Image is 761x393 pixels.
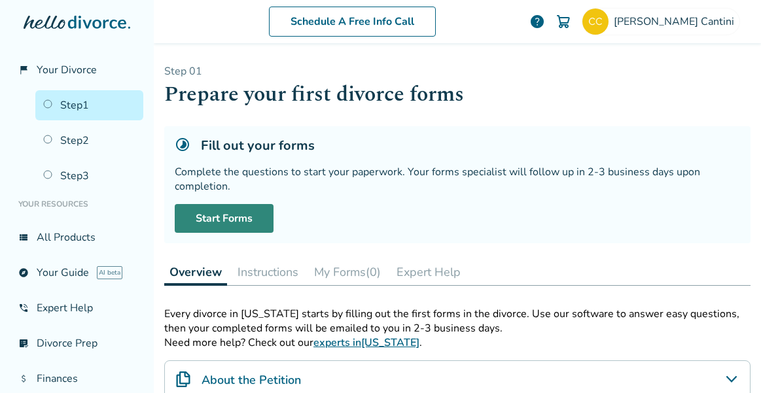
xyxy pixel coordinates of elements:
[18,65,29,75] span: flag_2
[10,293,143,323] a: phone_in_talkExpert Help
[202,371,301,388] h4: About the Petition
[696,330,761,393] iframe: Chat Widget
[10,55,143,85] a: flag_2Your Divorce
[232,259,304,285] button: Instructions
[35,90,143,120] a: Step1
[556,14,571,29] img: Cart
[175,204,274,233] a: Start Forms
[10,258,143,288] a: exploreYour GuideAI beta
[35,161,143,191] a: Step3
[18,373,29,384] span: attach_money
[97,266,122,279] span: AI beta
[18,232,29,243] span: view_list
[269,7,436,37] a: Schedule A Free Info Call
[614,14,739,29] span: [PERSON_NAME] Cantini
[529,14,545,29] a: help
[35,126,143,156] a: Step2
[18,267,29,278] span: explore
[37,63,97,77] span: Your Divorce
[164,335,751,350] p: Need more help? Check out our .
[201,137,315,154] h5: Fill out your forms
[18,338,29,349] span: list_alt_check
[175,371,191,387] img: About the Petition
[175,165,740,194] div: Complete the questions to start your paperwork. Your forms specialist will follow up in 2-3 busin...
[164,78,751,111] h1: Prepare your first divorce forms
[10,328,143,358] a: list_alt_checkDivorce Prep
[18,303,29,313] span: phone_in_talk
[582,9,609,35] img: cantinicheryl@gmail.com
[10,191,143,217] li: Your Resources
[313,335,419,350] a: experts in[US_STATE]
[10,222,143,252] a: view_listAll Products
[309,259,386,285] button: My Forms(0)
[164,64,751,78] p: Step 0 1
[164,259,227,286] button: Overview
[391,259,466,285] button: Expert Help
[164,307,751,335] div: Every divorce in [US_STATE] starts by filling out the first forms in the divorce. Use our softwar...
